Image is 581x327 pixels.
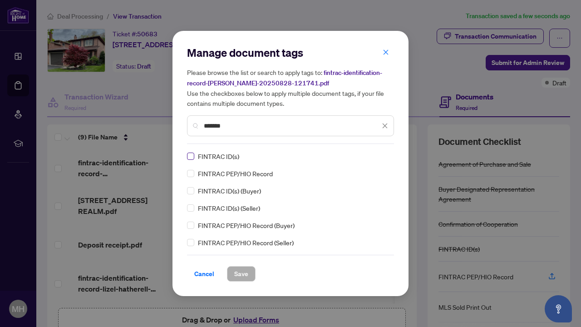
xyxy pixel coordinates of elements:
button: Open asap [545,295,572,322]
span: FINTRAC ID(s) (Seller) [198,203,260,213]
h5: Please browse the list or search to apply tags to: Use the checkboxes below to apply multiple doc... [187,67,394,108]
span: FINTRAC PEP/HIO Record (Buyer) [198,220,295,230]
span: FINTRAC ID(s) [198,151,239,161]
span: FINTRAC ID(s) (Buyer) [198,186,261,196]
button: Save [227,266,256,282]
span: FINTRAC PEP/HIO Record [198,168,273,178]
span: FINTRAC PEP/HIO Record (Seller) [198,238,294,248]
span: Cancel [194,267,214,281]
span: close [383,49,389,55]
h2: Manage document tags [187,45,394,60]
button: Cancel [187,266,222,282]
span: close [382,123,388,129]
